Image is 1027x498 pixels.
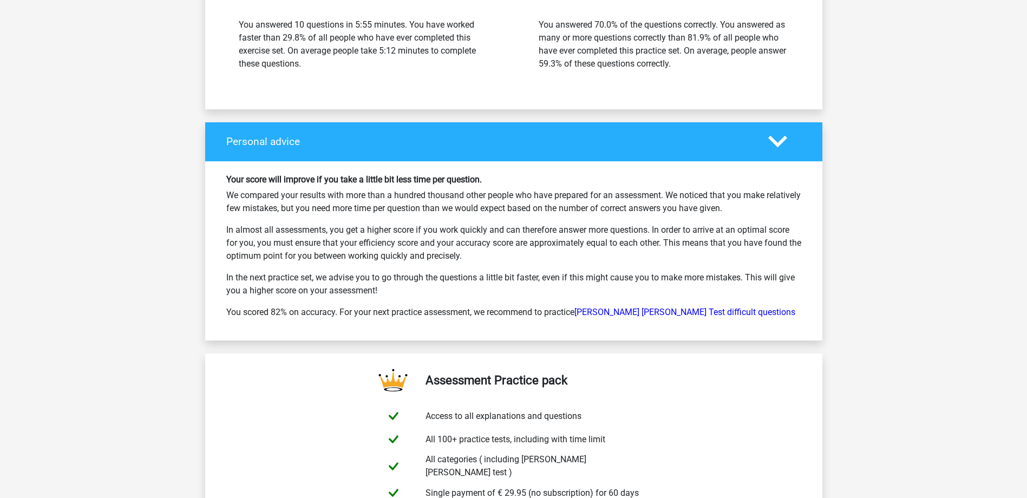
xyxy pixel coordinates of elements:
[226,174,801,185] h6: Your score will improve if you take a little bit less time per question.
[226,189,801,215] p: We compared your results with more than a hundred thousand other people who have prepared for an ...
[574,307,795,317] a: [PERSON_NAME] [PERSON_NAME] Test difficult questions
[226,306,801,319] p: You scored 82% on accuracy. For your next practice assessment, we recommend to practice
[239,18,489,70] div: You answered 10 questions in 5:55 minutes. You have worked faster than 29.8% of all people who ha...
[226,135,752,148] h4: Personal advice
[226,271,801,297] p: In the next practice set, we advise you to go through the questions a little bit faster, even if ...
[226,224,801,263] p: In almost all assessments, you get a higher score if you work quickly and can therefore answer mo...
[539,18,789,70] div: You answered 70.0% of the questions correctly. You answered as many or more questions correctly t...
